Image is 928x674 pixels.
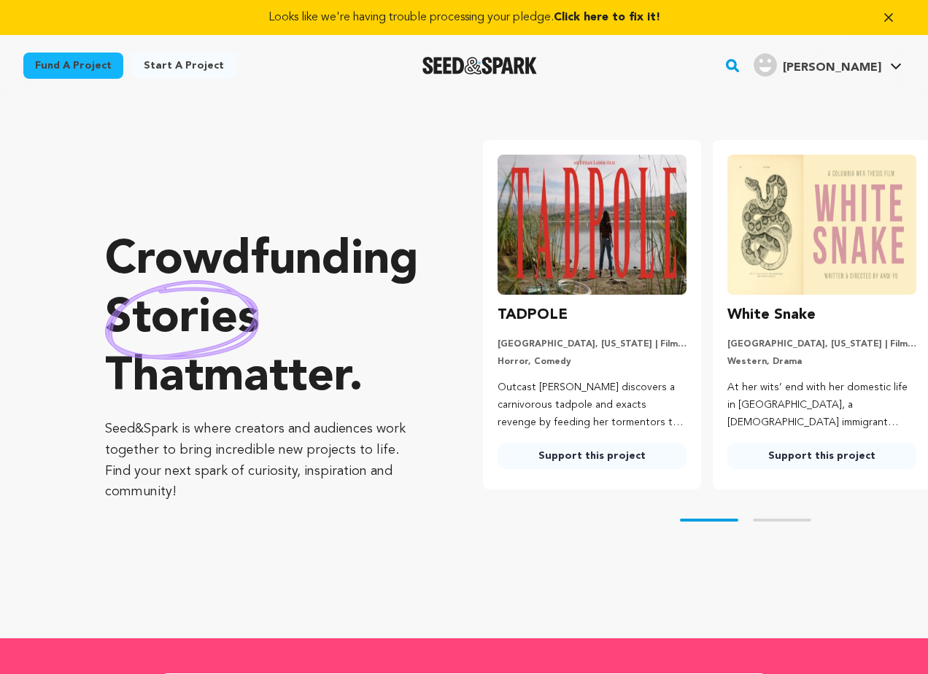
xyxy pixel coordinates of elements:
[754,53,881,77] div: Sam C.'s Profile
[727,443,916,469] a: Support this project
[23,53,123,79] a: Fund a project
[422,57,537,74] img: Seed&Spark Logo Dark Mode
[498,443,687,469] a: Support this project
[783,62,881,74] span: [PERSON_NAME]
[498,356,687,368] p: Horror, Comedy
[727,356,916,368] p: Western, Drama
[727,303,816,327] h3: White Snake
[498,155,687,295] img: TADPOLE image
[727,379,916,431] p: At her wits’ end with her domestic life in [GEOGRAPHIC_DATA], a [DEMOGRAPHIC_DATA] immigrant moth...
[105,232,425,407] p: Crowdfunding that .
[422,57,537,74] a: Seed&Spark Homepage
[751,50,905,81] span: Sam C.'s Profile
[132,53,236,79] a: Start a project
[754,53,777,77] img: user.png
[105,280,259,360] img: hand sketched image
[727,338,916,350] p: [GEOGRAPHIC_DATA], [US_STATE] | Film Short
[105,419,425,503] p: Seed&Spark is where creators and audiences work together to bring incredible new projects to life...
[18,9,910,26] a: Looks like we're having trouble processing your pledge.Click here to fix it!
[554,12,660,23] span: Click here to fix it!
[498,338,687,350] p: [GEOGRAPHIC_DATA], [US_STATE] | Film Short
[204,355,349,401] span: matter
[498,379,687,431] p: Outcast [PERSON_NAME] discovers a carnivorous tadpole and exacts revenge by feeding her tormentor...
[727,155,916,295] img: White Snake image
[751,50,905,77] a: Sam C.'s Profile
[498,303,568,327] h3: TADPOLE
